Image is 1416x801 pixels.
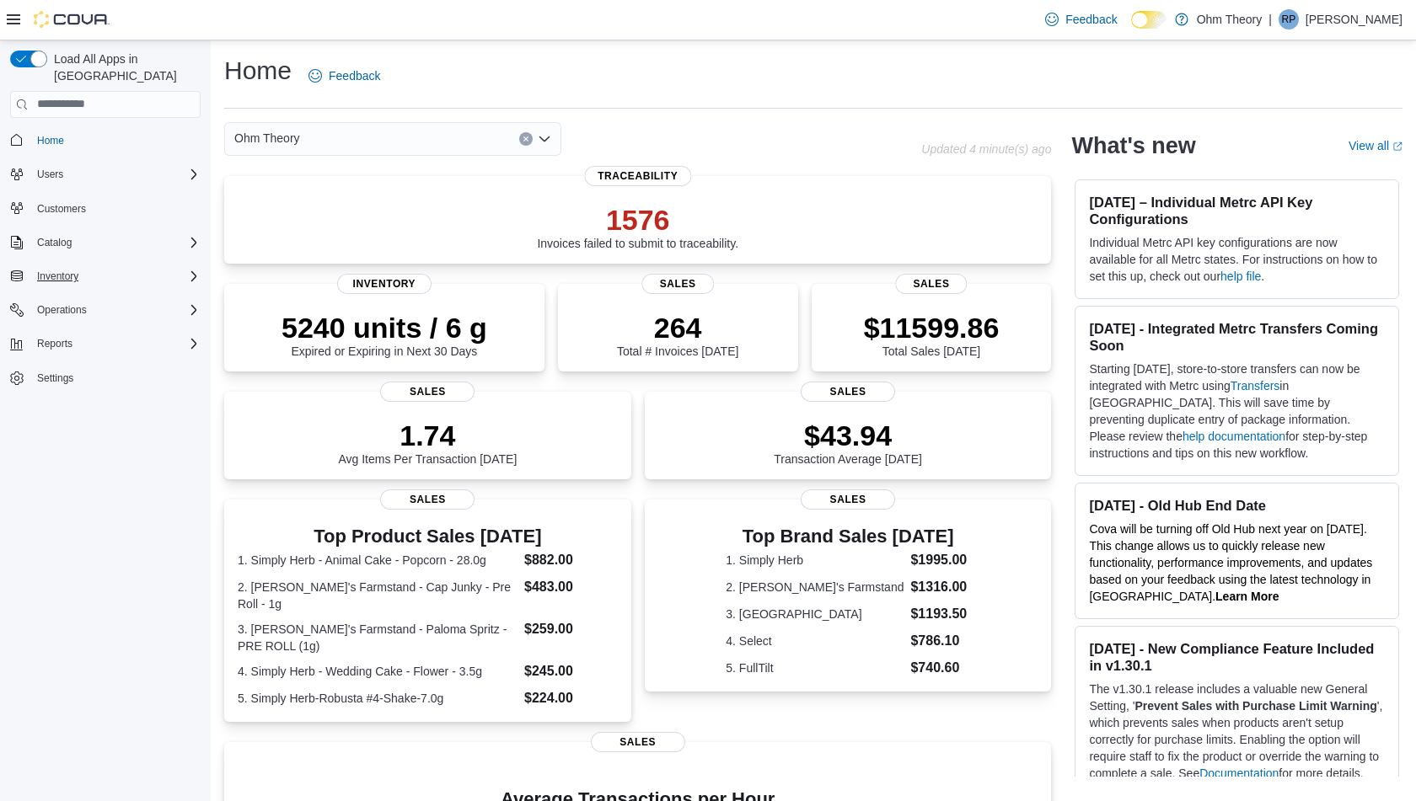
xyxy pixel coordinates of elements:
[1306,9,1403,29] p: [PERSON_NAME]
[234,128,300,148] span: Ohm Theory
[910,658,969,678] dd: $740.60
[338,419,517,452] p: 1.74
[537,203,738,237] p: 1576
[302,59,387,93] a: Feedback
[3,196,207,221] button: Customers
[726,606,904,622] dt: 3. [GEOGRAPHIC_DATA]
[30,300,201,320] span: Operations
[380,382,475,402] span: Sales
[238,526,618,547] h3: Top Product Sales [DATE]
[30,266,201,286] span: Inventory
[47,51,201,84] span: Load All Apps in [GEOGRAPHIC_DATA]
[1392,142,1403,152] svg: External link
[30,199,93,219] a: Customers
[801,382,895,402] span: Sales
[30,266,85,286] button: Inventory
[910,550,969,570] dd: $1995.00
[1089,681,1385,782] p: The v1.30.1 release includes a valuable new General Setting, ' ', which prevents sales when produ...
[238,579,518,612] dt: 2. [PERSON_NAME]'s Farmstand - Cap Junky - Pre Roll - 1g
[30,334,201,354] span: Reports
[910,604,969,624] dd: $1193.50
[238,690,518,707] dt: 5. Simply Herb-Robusta #4-Shake-7.0g
[1268,9,1272,29] p: |
[338,419,517,466] div: Avg Items Per Transaction [DATE]
[10,121,201,435] nav: Complex example
[30,334,79,354] button: Reports
[1089,640,1385,674] h3: [DATE] - New Compliance Feature Included in v1.30.1
[30,130,201,151] span: Home
[1282,9,1296,29] span: RP
[864,311,1000,344] p: $11599.86
[238,663,518,680] dt: 4. Simply Herb - Wedding Cake - Flower - 3.5g
[37,236,72,249] span: Catalog
[538,132,551,146] button: Open list of options
[524,619,618,639] dd: $259.00
[726,579,904,595] dt: 2. [PERSON_NAME]'s Farmstand
[1131,11,1167,29] input: Dark Mode
[1089,320,1385,354] h3: [DATE] - Integrated Metrc Transfers Coming Soon
[1215,590,1279,603] a: Learn More
[329,67,380,84] span: Feedback
[30,198,201,219] span: Customers
[726,659,904,676] dt: 5. FullTilt
[238,621,518,654] dt: 3. [PERSON_NAME]'s Farmstand - Paloma Spritz - PRE ROLL (1g)
[3,231,207,254] button: Catalog
[1197,9,1263,29] p: Ohm Theory
[524,577,618,597] dd: $483.00
[380,489,475,510] span: Sales
[37,202,86,216] span: Customers
[524,550,618,570] dd: $882.00
[3,332,207,355] button: Reports
[1089,360,1385,462] p: Starting [DATE], store-to-store transfers can now be integrated with Metrc using in [GEOGRAPHIC_D...
[921,142,1051,156] p: Updated 4 minute(s) ago
[282,311,487,358] div: Expired or Expiring in Next 30 Days
[37,134,64,147] span: Home
[1089,194,1385,227] h3: [DATE] – Individual Metrc API Key Configurations
[1349,139,1403,152] a: View allExternal link
[1279,9,1299,29] div: Romeo Patel
[30,300,94,320] button: Operations
[30,131,71,151] a: Home
[1065,11,1117,28] span: Feedback
[282,311,487,344] p: 5240 units / 6 g
[238,552,518,569] dt: 1. Simply Herb - Animal Cake - Popcorn - 28.0g
[3,264,207,288] button: Inventory
[1220,270,1261,283] a: help file
[37,168,63,181] span: Users
[537,203,738,250] div: Invoices failed to submit to traceability.
[726,552,904,569] dt: 1. Simply Herb
[519,132,533,146] button: Clear input
[864,311,1000,358] div: Total Sales [DATE]
[524,661,618,681] dd: $245.00
[37,337,72,350] span: Reports
[3,366,207,390] button: Settings
[774,419,922,466] div: Transaction Average [DATE]
[584,166,691,186] span: Traceability
[30,164,70,184] button: Users
[34,11,110,28] img: Cova
[3,298,207,322] button: Operations
[30,232,78,253] button: Catalog
[895,274,967,294] span: Sales
[641,274,713,294] span: Sales
[801,489,895,510] span: Sales
[30,367,201,388] span: Settings
[3,163,207,186] button: Users
[37,371,73,385] span: Settings
[3,128,207,152] button: Home
[37,303,87,317] span: Operations
[30,164,201,184] span: Users
[910,577,969,597] dd: $1316.00
[1089,497,1385,514] h3: [DATE] - Old Hub End Date
[1183,430,1285,443] a: help documentation
[337,274,432,294] span: Inventory
[1089,522,1372,603] span: Cova will be turning off Old Hub next year on [DATE]. This change allows us to quickly release ne...
[224,54,292,88] h1: Home
[1134,699,1376,713] strong: Prevent Sales with Purchase Limit Warning
[910,631,969,651] dd: $786.10
[524,688,618,708] dd: $224.00
[1089,234,1385,285] p: Individual Metrc API key configurations are now available for all Metrc states. For instructions ...
[591,732,685,752] span: Sales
